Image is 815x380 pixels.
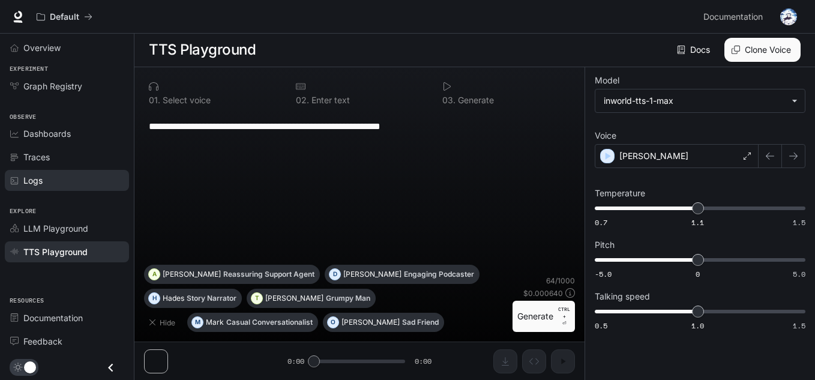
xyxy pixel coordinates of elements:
[144,289,242,308] button: HHadesStory Narrator
[326,295,370,302] p: Grumpy Man
[296,96,309,104] p: 0 2 .
[163,295,184,302] p: Hades
[558,306,570,327] p: ⏎
[595,269,612,279] span: -5.0
[604,95,786,107] div: inworld-tts-1-max
[456,96,494,104] p: Generate
[595,89,805,112] div: inworld-tts-1-max
[793,321,805,331] span: 1.5
[5,218,129,239] a: LLM Playground
[724,38,801,62] button: Clone Voice
[23,246,88,258] span: TTS Playground
[223,271,314,278] p: Reassuring Support Agent
[5,241,129,262] a: TTS Playground
[149,289,160,308] div: H
[703,10,763,25] span: Documentation
[699,5,772,29] a: Documentation
[595,189,645,198] p: Temperature
[5,37,129,58] a: Overview
[206,319,224,326] p: Mark
[5,146,129,167] a: Traces
[226,319,313,326] p: Casual Conversationalist
[31,5,98,29] button: All workspaces
[343,271,401,278] p: [PERSON_NAME]
[251,289,262,308] div: T
[163,271,221,278] p: [PERSON_NAME]
[149,38,256,62] h1: TTS Playground
[777,5,801,29] button: User avatar
[595,321,607,331] span: 0.5
[309,96,350,104] p: Enter text
[23,335,62,348] span: Feedback
[23,41,61,54] span: Overview
[23,174,43,187] span: Logs
[5,307,129,328] a: Documentation
[595,217,607,228] span: 0.7
[144,313,182,332] button: Hide
[595,292,650,301] p: Talking speed
[696,269,700,279] span: 0
[265,295,323,302] p: [PERSON_NAME]
[619,150,688,162] p: [PERSON_NAME]
[329,265,340,284] div: D
[192,313,203,332] div: M
[793,217,805,228] span: 1.5
[97,355,124,380] button: Close drawer
[328,313,338,332] div: O
[595,241,615,249] p: Pitch
[50,12,79,22] p: Default
[513,301,575,332] button: GenerateCTRL +⏎
[595,131,616,140] p: Voice
[595,76,619,85] p: Model
[5,76,129,97] a: Graph Registry
[341,319,400,326] p: [PERSON_NAME]
[23,312,83,324] span: Documentation
[558,306,570,320] p: CTRL +
[149,96,160,104] p: 0 1 .
[793,269,805,279] span: 5.0
[404,271,474,278] p: Engaging Podcaster
[402,319,439,326] p: Sad Friend
[23,80,82,92] span: Graph Registry
[24,360,36,373] span: Dark mode toggle
[323,313,444,332] button: O[PERSON_NAME]Sad Friend
[780,8,797,25] img: User avatar
[691,321,704,331] span: 1.0
[144,265,320,284] button: A[PERSON_NAME]Reassuring Support Agent
[160,96,211,104] p: Select voice
[325,265,480,284] button: D[PERSON_NAME]Engaging Podcaster
[675,38,715,62] a: Docs
[442,96,456,104] p: 0 3 .
[23,127,71,140] span: Dashboards
[247,289,376,308] button: T[PERSON_NAME]Grumpy Man
[149,265,160,284] div: A
[23,151,50,163] span: Traces
[23,222,88,235] span: LLM Playground
[187,313,318,332] button: MMarkCasual Conversationalist
[5,123,129,144] a: Dashboards
[5,170,129,191] a: Logs
[5,331,129,352] a: Feedback
[187,295,236,302] p: Story Narrator
[691,217,704,228] span: 1.1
